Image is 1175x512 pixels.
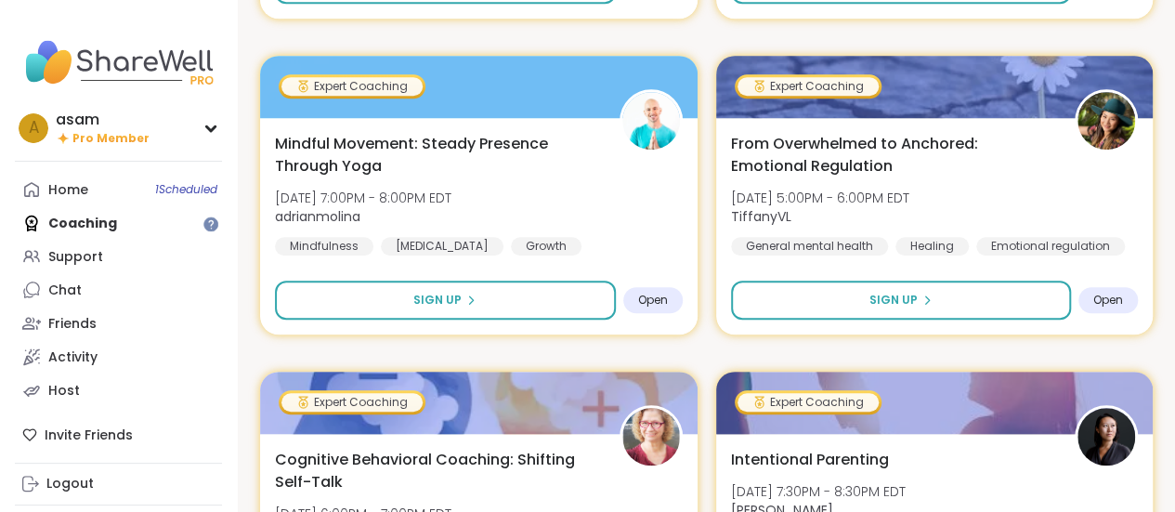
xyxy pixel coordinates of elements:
a: Friends [15,307,222,340]
span: 1 Scheduled [155,182,217,197]
span: Pro Member [72,131,150,147]
a: Chat [15,273,222,307]
div: [MEDICAL_DATA] [381,237,503,256]
div: Invite Friends [15,418,222,452]
span: Sign Up [869,292,918,309]
div: Friends [48,315,97,334]
span: [DATE] 5:00PM - 6:00PM EDT [731,189,909,207]
div: Logout [46,475,94,493]
div: Healing [895,237,969,256]
a: Host [15,374,222,407]
img: ShareWell Nav Logo [15,30,222,95]
span: [DATE] 7:00PM - 8:00PM EDT [275,189,451,207]
div: Chat [48,282,82,300]
a: Activity [15,340,222,374]
img: Natasha [1077,408,1135,466]
div: asam [56,110,150,130]
a: Logout [15,467,222,501]
a: Home1Scheduled [15,173,222,206]
b: TiffanyVL [731,207,791,226]
span: a [29,116,39,140]
div: Activity [48,348,98,367]
button: Sign Up [275,281,616,320]
div: Growth [511,237,581,256]
span: Open [638,293,668,308]
span: Mindful Movement: Steady Presence Through Yoga [275,133,599,177]
span: Cognitive Behavioral Coaching: Shifting Self-Talk [275,449,599,493]
img: TiffanyVL [1077,92,1135,150]
span: Open [1093,293,1123,308]
button: Sign Up [731,281,1072,320]
div: Expert Coaching [738,393,879,412]
span: From Overwhelmed to Anchored: Emotional Regulation [731,133,1055,177]
div: General mental health [731,237,888,256]
div: Emotional regulation [976,237,1125,256]
span: [DATE] 7:30PM - 8:30PM EDT [731,482,906,501]
a: Support [15,240,222,273]
div: Home [48,181,88,200]
b: adrianmolina [275,207,360,226]
span: Intentional Parenting [731,449,889,471]
div: Expert Coaching [281,393,423,412]
div: Host [48,382,80,400]
div: Mindfulness [275,237,373,256]
span: Sign Up [413,292,462,309]
img: Fausta [622,408,680,466]
div: Expert Coaching [738,77,879,96]
img: adrianmolina [622,92,680,150]
div: Expert Coaching [281,77,423,96]
div: Support [48,248,103,267]
iframe: Spotlight [203,217,218,231]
